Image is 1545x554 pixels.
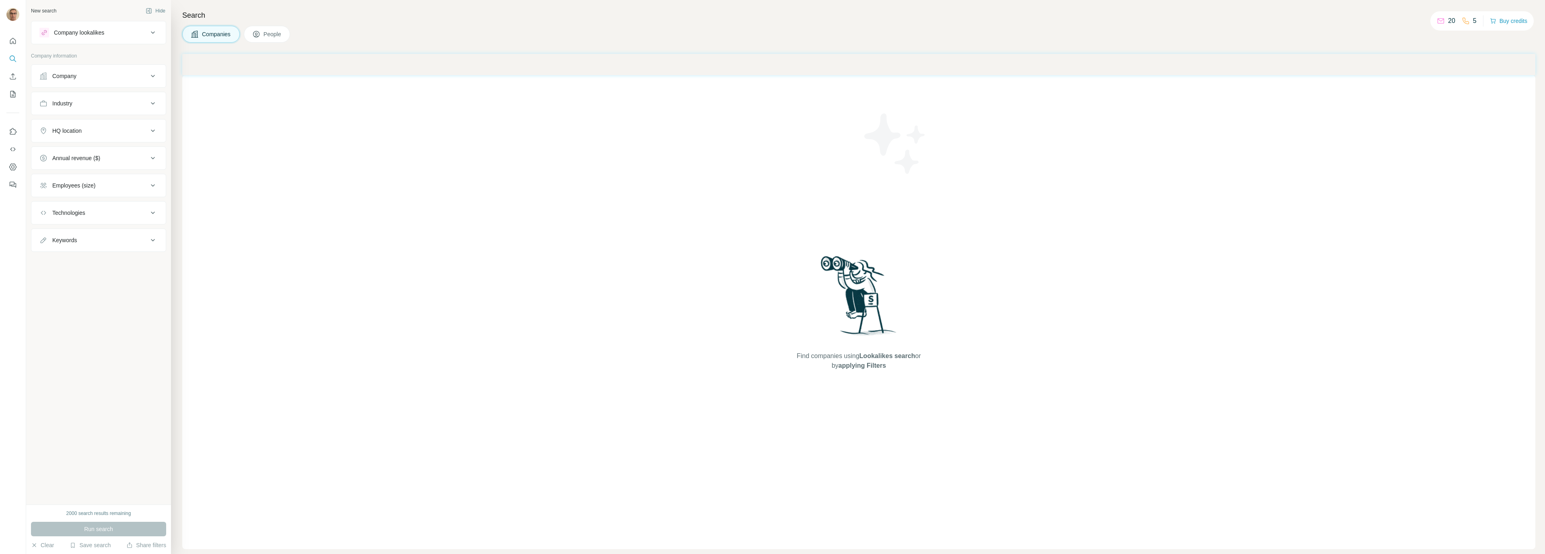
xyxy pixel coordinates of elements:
button: Employees (size) [31,176,166,195]
p: Company information [31,52,166,60]
button: Keywords [31,231,166,250]
span: Companies [202,30,231,38]
button: Use Surfe on LinkedIn [6,124,19,139]
div: Annual revenue ($) [52,154,100,162]
button: Clear [31,541,54,549]
p: 5 [1473,16,1477,26]
button: Feedback [6,177,19,192]
button: Use Surfe API [6,142,19,157]
span: People [264,30,282,38]
button: Annual revenue ($) [31,148,166,168]
span: applying Filters [838,362,886,369]
div: 2000 search results remaining [66,510,131,517]
button: My lists [6,87,19,101]
button: Enrich CSV [6,69,19,84]
span: Find companies using or by [794,351,923,371]
button: Dashboard [6,160,19,174]
div: Company lookalikes [54,29,104,37]
button: Search [6,51,19,66]
div: Employees (size) [52,181,95,189]
button: Hide [140,5,171,17]
button: Share filters [126,541,166,549]
div: Keywords [52,236,77,244]
div: Technologies [52,209,85,217]
span: Lookalikes search [859,352,915,359]
button: Buy credits [1490,15,1527,27]
div: New search [31,7,56,14]
button: Save search [70,541,111,549]
button: Company lookalikes [31,23,166,42]
p: 20 [1448,16,1455,26]
img: Avatar [6,8,19,21]
img: Surfe Illustration - Woman searching with binoculars [817,254,901,344]
iframe: Banner [182,54,1535,75]
div: HQ location [52,127,82,135]
button: Technologies [31,203,166,222]
button: HQ location [31,121,166,140]
button: Company [31,66,166,86]
div: Industry [52,99,72,107]
img: Surfe Illustration - Stars [859,107,931,180]
h4: Search [182,10,1535,21]
div: Company [52,72,76,80]
button: Industry [31,94,166,113]
button: Quick start [6,34,19,48]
